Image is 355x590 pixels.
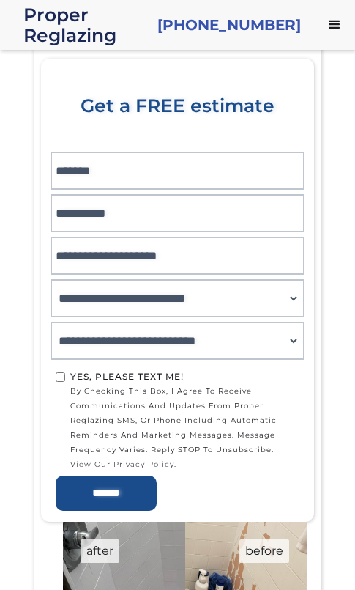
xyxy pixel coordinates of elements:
[48,95,307,511] form: Home page form
[157,15,301,35] a: [PHONE_NUMBER]
[23,4,146,45] div: Proper Reglazing
[70,457,299,472] a: view our privacy policy.
[56,372,65,382] input: Yes, Please text me!by checking this box, I agree to receive communications and updates from Prop...
[70,369,299,384] div: Yes, Please text me!
[56,95,299,157] div: Get a FREE estimate
[23,4,146,45] a: home
[70,384,299,472] span: by checking this box, I agree to receive communications and updates from Proper Reglazing SMS, or...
